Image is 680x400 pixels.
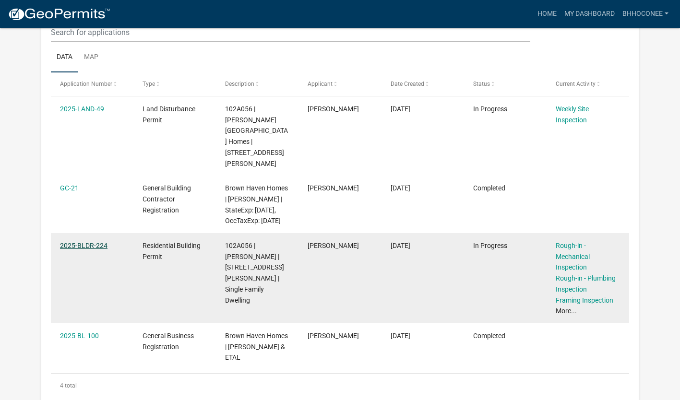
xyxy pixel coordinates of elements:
span: Current Activity [556,81,596,87]
a: 2025-LAND-49 [60,105,104,113]
a: My Dashboard [561,5,619,23]
a: More... [556,307,577,315]
a: Weekly Site Inspection [556,105,589,124]
a: 2025-BLDR-224 [60,242,107,249]
span: 07/22/2025 [391,184,410,192]
datatable-header-cell: Application Number [51,72,133,95]
span: Description [225,81,254,87]
input: Search for applications [51,23,530,42]
span: Type [143,81,155,87]
span: 102A056 | TIRADO JAVIER | 115 ELLMAN DR | Single Family Dwelling [225,242,284,304]
a: Rough-in - Plumbing Inspection [556,274,616,293]
span: Terrie Moon [308,184,359,192]
span: Application Number [60,81,112,87]
span: Land Disturbance Permit [143,105,195,124]
a: Framing Inspection [556,296,613,304]
a: GC-21 [60,184,79,192]
datatable-header-cell: Applicant [298,72,381,95]
span: 07/23/2025 [391,105,410,113]
span: Brown Haven Homes | John Allen | StateExp: 07/30/2026, OccTaxExp: 12/31/2025 [225,184,288,224]
a: Map [78,42,104,73]
span: Completed [473,332,505,340]
datatable-header-cell: Status [464,72,547,95]
span: 07/19/2025 [391,242,410,249]
span: In Progress [473,242,507,249]
span: Applicant [308,81,333,87]
div: 4 total [51,374,629,398]
span: Date Created [391,81,424,87]
span: Completed [473,184,505,192]
span: 04/30/2025 [391,332,410,340]
span: 102A056 | Terrie Moon - Brown Haven Homes | 115 ELLMAN DR [225,105,288,167]
span: General Business Registration [143,332,194,351]
a: 2025-BL-100 [60,332,99,340]
a: Data [51,42,78,73]
datatable-header-cell: Description [216,72,298,95]
span: Terrie Moon [308,332,359,340]
datatable-header-cell: Current Activity [547,72,629,95]
span: Terrie Moon [308,242,359,249]
datatable-header-cell: Date Created [381,72,464,95]
span: In Progress [473,105,507,113]
a: Rough-in - Mechanical Inspection [556,242,590,271]
span: General Building Contractor Registration [143,184,191,214]
span: Terrie Moon [308,105,359,113]
datatable-header-cell: Type [133,72,216,95]
span: Residential Building Permit [143,242,201,260]
a: BHHOconee [619,5,672,23]
span: Status [473,81,490,87]
a: Home [534,5,561,23]
span: Brown Haven Homes | KIRCHHOFF MARC A & ETAL [225,332,288,362]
